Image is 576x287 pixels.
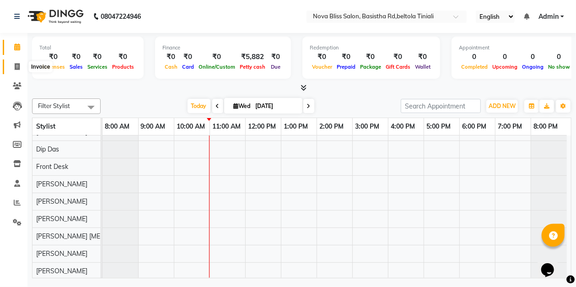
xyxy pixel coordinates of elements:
[39,52,67,62] div: ₹0
[310,64,334,70] span: Voucher
[383,64,413,70] span: Gift Cards
[101,4,141,29] b: 08047224946
[36,128,87,136] span: [PERSON_NAME]
[231,103,253,109] span: Wed
[162,44,284,52] div: Finance
[281,120,310,133] a: 1:00 PM
[174,120,207,133] a: 10:00 AM
[310,44,433,52] div: Redemption
[413,52,433,62] div: ₹0
[36,267,87,275] span: [PERSON_NAME]
[388,120,417,133] a: 4:00 PM
[162,64,180,70] span: Cash
[268,52,284,62] div: ₹0
[269,64,283,70] span: Due
[36,232,141,240] span: [PERSON_NAME] [MEDICAL_DATA]
[139,120,168,133] a: 9:00 AM
[36,197,87,206] span: [PERSON_NAME]
[401,99,481,113] input: Search Appointment
[67,64,85,70] span: Sales
[310,52,334,62] div: ₹0
[413,64,433,70] span: Wallet
[495,120,524,133] a: 7:00 PM
[196,64,237,70] span: Online/Custom
[531,120,560,133] a: 8:00 PM
[36,122,55,130] span: Stylist
[36,162,68,171] span: Front Desk
[23,4,86,29] img: logo
[110,64,136,70] span: Products
[110,52,136,62] div: ₹0
[334,52,358,62] div: ₹0
[38,102,70,109] span: Filter Stylist
[85,64,110,70] span: Services
[162,52,180,62] div: ₹0
[180,52,196,62] div: ₹0
[520,52,546,62] div: 0
[424,120,453,133] a: 5:00 PM
[358,52,383,62] div: ₹0
[358,64,383,70] span: Package
[317,120,346,133] a: 2:00 PM
[36,215,87,223] span: [PERSON_NAME]
[246,120,278,133] a: 12:00 PM
[188,99,210,113] span: Today
[210,120,243,133] a: 11:00 AM
[490,52,520,62] div: 0
[520,64,546,70] span: Ongoing
[36,249,87,258] span: [PERSON_NAME]
[29,61,52,72] div: Invoice
[180,64,196,70] span: Card
[490,64,520,70] span: Upcoming
[546,52,572,62] div: 0
[459,64,490,70] span: Completed
[383,52,413,62] div: ₹0
[39,44,136,52] div: Total
[546,64,572,70] span: No show
[334,64,358,70] span: Prepaid
[489,103,516,109] span: ADD NEW
[459,44,572,52] div: Appointment
[36,180,87,188] span: [PERSON_NAME]
[196,52,237,62] div: ₹0
[237,52,268,62] div: ₹5,882
[459,52,490,62] div: 0
[237,64,268,70] span: Petty cash
[538,250,567,278] iframe: chat widget
[486,100,518,113] button: ADD NEW
[85,52,110,62] div: ₹0
[67,52,85,62] div: ₹0
[538,12,559,22] span: Admin
[102,120,132,133] a: 8:00 AM
[253,99,299,113] input: 2025-09-03
[36,145,59,153] span: Dip Das
[460,120,489,133] a: 6:00 PM
[353,120,382,133] a: 3:00 PM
